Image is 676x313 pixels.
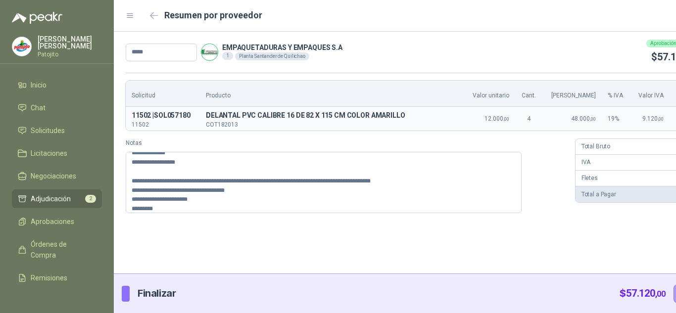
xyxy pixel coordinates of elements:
span: Inicio [31,80,47,90]
a: Negociaciones [12,167,102,185]
p: [PERSON_NAME] [PERSON_NAME] [38,36,102,49]
span: ,00 [658,116,664,122]
span: DELANTAL PVC CALIBRE 16 DE 82 X 115 CM COLOR AMARILLO [206,110,458,122]
label: Notas [126,138,567,148]
span: Adjudicación [31,193,71,204]
a: Remisiones [12,268,102,287]
span: Negociaciones [31,171,76,181]
p: IVA [581,158,591,167]
span: 57.120 [626,287,666,299]
a: Inicio [12,76,102,94]
span: Chat [31,102,46,113]
p: 11502 | SOL057180 [132,110,194,122]
th: Cant. [515,81,543,107]
p: Total a Pagar [581,190,616,199]
div: 1 [222,52,233,60]
p: D [206,110,458,122]
a: Licitaciones [12,144,102,163]
span: Remisiones [31,272,67,283]
p: $ [620,286,666,301]
img: Company Logo [12,37,31,56]
img: Company Logo [201,44,218,60]
span: Órdenes de Compra [31,239,93,261]
span: 2 [85,195,96,203]
div: Planta Santander de Quilichao [235,52,309,60]
p: Patojito [38,51,102,57]
th: Valor IVA [630,81,670,107]
p: Finalizar [138,286,176,301]
span: ,00 [590,116,596,122]
a: Chat [12,98,102,117]
a: Órdenes de Compra [12,235,102,265]
p: COT182013 [206,122,458,128]
a: Aprobaciones [12,212,102,231]
p: Total Bruto [581,142,610,151]
span: Solicitudes [31,125,65,136]
span: 48.000 [571,115,596,122]
th: Producto [200,81,464,107]
p: Fletes [581,174,598,183]
span: 9.120 [642,115,664,122]
a: Adjudicación2 [12,189,102,208]
span: ,00 [503,116,509,122]
th: [PERSON_NAME] [542,81,602,107]
td: 4 [515,107,543,131]
span: 12.000 [484,115,509,122]
p: EMPAQUETADURAS Y EMPAQUES S.A [222,44,342,51]
td: 19 % [602,107,630,131]
span: Aprobaciones [31,216,74,227]
th: Valor unitario [464,81,515,107]
img: Logo peakr [12,12,62,24]
th: Solicitud [126,81,200,107]
th: % IVA [602,81,630,107]
span: Licitaciones [31,148,67,159]
a: Solicitudes [12,121,102,140]
h2: Resumen por proveedor [164,8,262,22]
p: 11502 [132,122,194,128]
span: ,00 [655,289,666,299]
